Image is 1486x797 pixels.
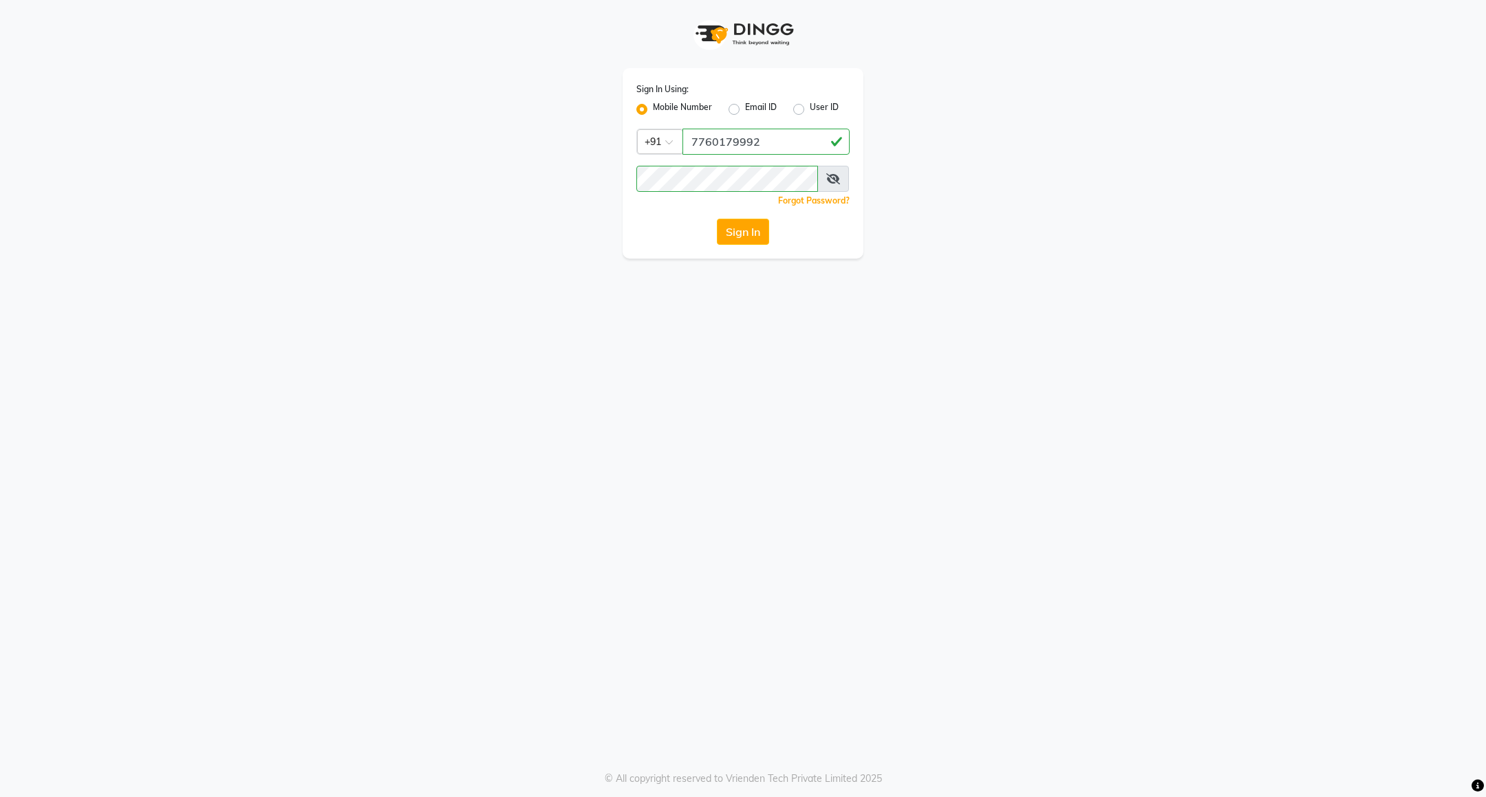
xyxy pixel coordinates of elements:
label: Sign In Using: [636,83,689,96]
input: Username [636,166,818,192]
img: logo1.svg [688,14,798,54]
label: User ID [810,101,839,118]
a: Forgot Password? [778,195,850,206]
button: Sign In [717,219,769,245]
label: Email ID [745,101,777,118]
input: Username [682,129,850,155]
label: Mobile Number [653,101,712,118]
